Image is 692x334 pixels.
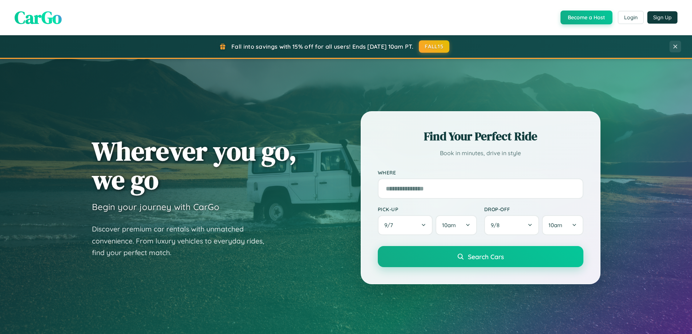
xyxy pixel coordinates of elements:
[436,215,477,235] button: 10am
[484,206,583,212] label: Drop-off
[542,215,583,235] button: 10am
[231,43,413,50] span: Fall into savings with 15% off for all users! Ends [DATE] 10am PT.
[384,222,397,229] span: 9 / 7
[378,206,477,212] label: Pick-up
[92,137,297,194] h1: Wherever you go, we go
[378,128,583,144] h2: Find Your Perfect Ride
[378,169,583,176] label: Where
[491,222,503,229] span: 9 / 8
[549,222,562,229] span: 10am
[618,11,644,24] button: Login
[15,5,62,29] span: CarGo
[561,11,612,24] button: Become a Host
[92,223,274,259] p: Discover premium car rentals with unmatched convenience. From luxury vehicles to everyday rides, ...
[92,201,219,212] h3: Begin your journey with CarGo
[419,40,449,53] button: FALL15
[442,222,456,229] span: 10am
[378,246,583,267] button: Search Cars
[484,215,539,235] button: 9/8
[647,11,677,24] button: Sign Up
[378,148,583,158] p: Book in minutes, drive in style
[378,215,433,235] button: 9/7
[468,253,504,261] span: Search Cars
